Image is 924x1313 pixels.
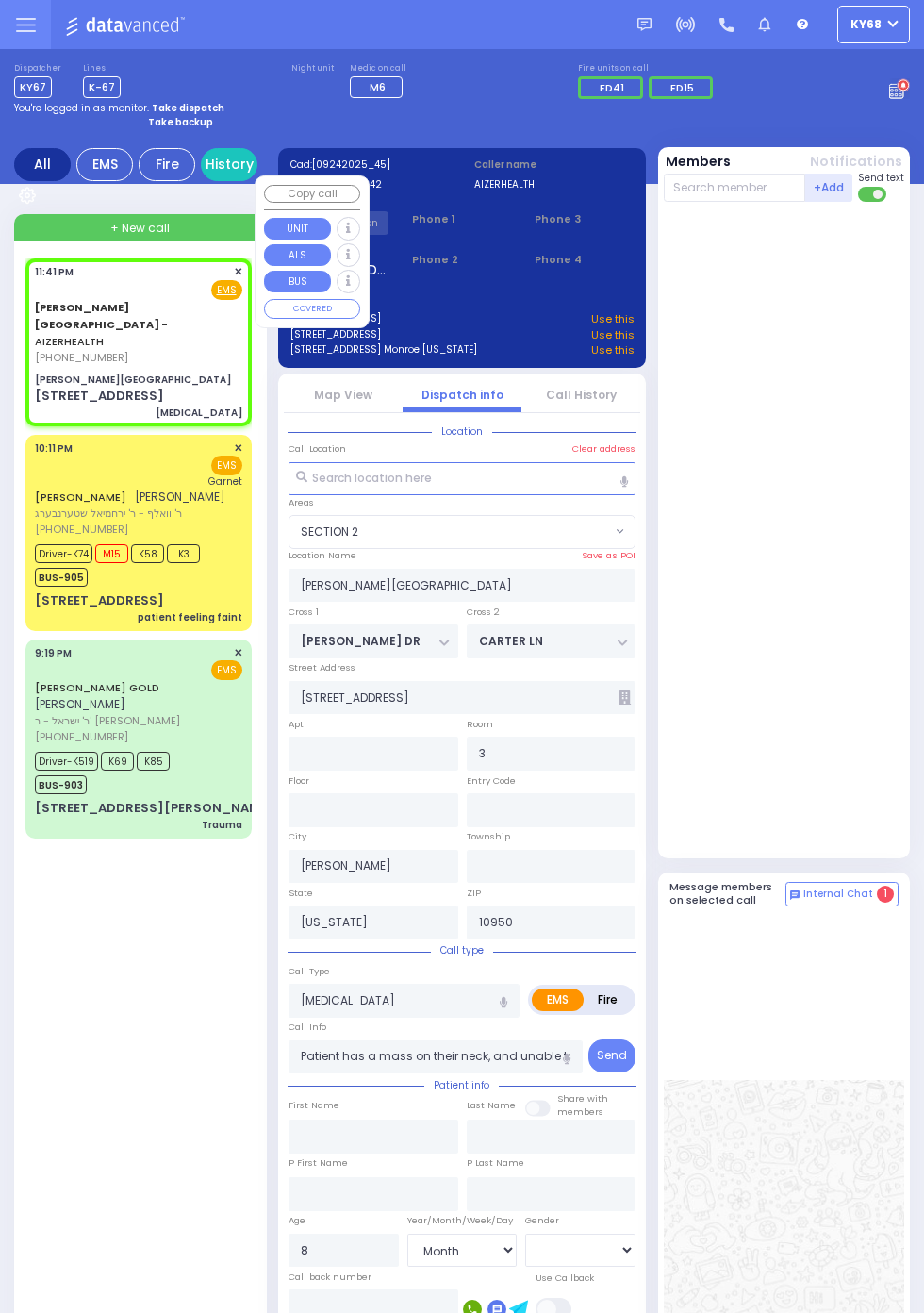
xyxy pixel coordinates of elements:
[412,252,511,268] span: Phone 2
[35,373,231,387] div: [PERSON_NAME][GEOGRAPHIC_DATA]
[525,1214,559,1227] label: Gender
[467,718,493,731] label: Room
[619,690,631,705] span: Other building occupants
[156,406,242,420] div: [MEDICAL_DATA]
[289,774,309,788] label: Floor
[666,152,731,172] button: Members
[582,549,635,562] label: Save as POI
[431,943,493,957] span: Call type
[137,752,170,771] span: K85
[421,387,503,403] a: Dispatch info
[14,76,52,98] span: KY67
[557,1105,603,1118] span: members
[217,283,237,297] u: EMS
[35,799,273,818] div: [STREET_ADDRESS][PERSON_NAME]
[148,115,213,129] strong: Take backup
[291,63,334,75] label: Night unit
[264,271,331,292] button: BUS
[350,63,408,75] label: Medic on call
[35,568,88,587] span: BUS-905
[785,882,899,906] button: Internal Chat 1
[432,424,492,439] span: Location
[83,76,121,98] span: K-67
[877,886,894,903] span: 1
[65,13,190,37] img: Logo
[35,752,98,771] span: Driver-K519
[467,606,500,619] label: Cross 2
[290,197,451,211] label: AIZERHEALTH
[289,515,635,549] span: SECTION 2
[289,442,346,456] label: Call Location
[289,661,355,674] label: Street Address
[138,610,242,624] div: patient feeling faint
[35,300,168,349] a: AIZERHEALTH
[312,158,390,172] span: [09242025_45]
[290,342,477,358] a: [STREET_ADDRESS] Monroe [US_STATE]
[35,387,164,406] div: [STREET_ADDRESS]
[424,1078,499,1092] span: Patient info
[301,524,358,540] span: SECTION 2
[588,1039,635,1072] button: Send
[289,1156,348,1170] label: P First Name
[35,300,168,332] span: [PERSON_NAME][GEOGRAPHIC_DATA] -
[208,474,242,489] span: Garnet
[289,462,635,496] input: Search location here
[35,350,128,365] span: [PHONE_NUMBER]
[289,496,314,509] label: Areas
[474,158,635,172] label: Caller name
[35,544,92,563] span: Driver-K74
[83,63,121,75] label: Lines
[314,387,372,403] a: Map View
[578,63,718,75] label: Fire units on call
[135,489,225,505] span: [PERSON_NAME]
[234,645,242,661] span: ✕
[536,1271,594,1285] label: Use Callback
[557,1092,608,1105] small: Share with
[289,1021,326,1034] label: Call Info
[289,1099,339,1112] label: First Name
[35,713,237,729] span: ר' ישראל - ר' [PERSON_NAME]
[289,1214,305,1227] label: Age
[35,591,164,610] div: [STREET_ADDRESS]
[234,264,242,280] span: ✕
[289,606,319,619] label: Cross 1
[35,729,128,744] span: [PHONE_NUMBER]
[412,211,511,227] span: Phone 1
[583,989,633,1011] label: Fire
[101,752,134,771] span: K69
[35,506,225,522] span: ר' וואלף - ר' ירחמיאל שטערנבערג
[264,244,331,266] button: ALS
[467,887,481,900] label: ZIP
[211,456,242,475] span: EMS
[858,185,888,204] label: Turn off text
[35,680,159,695] a: [PERSON_NAME] GOLD
[290,158,451,172] label: Cad:
[535,211,634,227] span: Phone 3
[35,522,128,537] span: [PHONE_NUMBER]
[664,174,806,202] input: Search member
[35,696,125,712] span: [PERSON_NAME]
[35,646,72,660] span: 9:19 PM
[289,718,304,731] label: Apt
[290,291,463,306] label: Last 3 location
[289,549,356,562] label: Location Name
[201,148,257,181] a: History
[290,327,381,343] a: [STREET_ADDRESS]
[110,220,170,237] span: + New call
[532,989,584,1011] label: EMS
[289,830,306,843] label: City
[474,177,635,191] label: AIZERHEALTH
[139,148,195,181] div: Fire
[669,881,786,906] h5: Message members on selected call
[289,1271,371,1284] label: Call back number
[591,327,635,343] a: Use this
[535,252,634,268] span: Phone 4
[35,265,74,279] span: 11:41 PM
[467,774,516,788] label: Entry Code
[810,152,902,172] button: Notifications
[407,1214,518,1227] div: Year/Month/Week/Day
[264,218,331,240] button: UNIT
[211,660,242,680] span: EMS
[600,80,624,95] span: FD41
[467,830,510,843] label: Township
